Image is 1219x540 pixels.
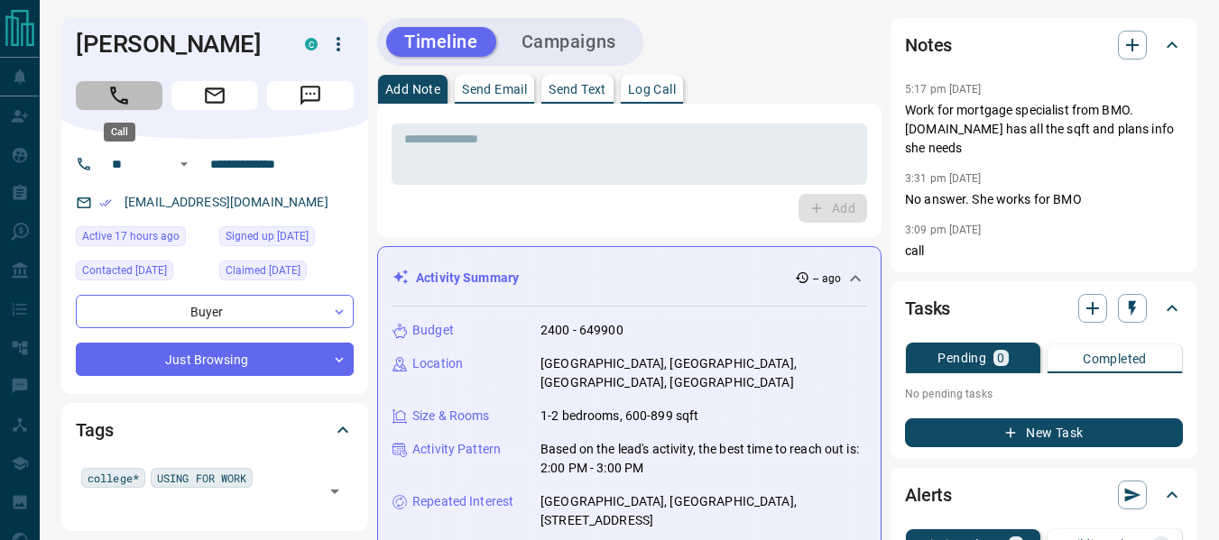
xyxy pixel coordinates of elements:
p: Location [412,354,463,373]
h1: [PERSON_NAME] [76,30,278,59]
h2: Notes [905,31,952,59]
span: Claimed [DATE] [226,261,300,279]
p: [GEOGRAPHIC_DATA], [GEOGRAPHIC_DATA], [STREET_ADDRESS] [540,492,866,530]
span: Message [267,81,354,110]
p: Activity Summary [416,269,519,288]
div: Mon Apr 07 2025 [219,226,354,252]
p: No answer. She works for BMO [905,190,1183,209]
svg: Email Verified [99,197,112,209]
p: call [905,242,1183,261]
div: Notes [905,23,1183,67]
h2: Tasks [905,294,950,323]
p: No pending tasks [905,380,1183,407]
p: Size & Rooms [412,407,490,426]
a: [EMAIL_ADDRESS][DOMAIN_NAME] [125,195,328,209]
div: condos.ca [305,38,318,50]
span: Call [76,81,162,110]
p: Add Note [385,83,440,96]
p: Activity Pattern [412,440,501,459]
p: [GEOGRAPHIC_DATA], [GEOGRAPHIC_DATA], [GEOGRAPHIC_DATA], [GEOGRAPHIC_DATA] [540,354,866,392]
p: 5:17 pm [DATE] [905,83,982,96]
p: Pending [937,352,986,364]
span: Contacted [DATE] [82,261,167,279]
div: Just Browsing [76,343,354,376]
button: Open [322,479,347,504]
div: Mon Jun 30 2025 [76,261,210,286]
span: USING FOR WORK [157,469,247,487]
div: Tasks [905,287,1183,330]
span: Signed up [DATE] [226,227,309,245]
p: 3:09 pm [DATE] [905,224,982,236]
p: Repeated Interest [412,492,513,511]
button: Open [173,153,195,175]
p: Completed [1083,352,1147,365]
button: Campaigns [503,27,634,57]
h2: Alerts [905,481,952,509]
button: New Task [905,418,1183,447]
p: 3:31 pm [DATE] [905,172,982,185]
div: Activity Summary-- ago [392,261,866,295]
div: Mon Aug 11 2025 [76,226,210,252]
div: Alerts [905,473,1183,517]
p: Budget [412,321,454,340]
div: Mon Apr 07 2025 [219,261,354,286]
p: Log Call [628,83,676,96]
div: Buyer [76,295,354,328]
p: 2400 - 649900 [540,321,623,340]
button: Timeline [386,27,496,57]
p: Send Text [549,83,606,96]
p: 0 [997,352,1004,364]
span: college* [88,469,139,487]
p: -- ago [813,270,841,287]
span: Active 17 hours ago [82,227,180,245]
p: Send Email [462,83,527,96]
h2: Tags [76,416,113,444]
p: Work for mortgage specialist from BMO. [DOMAIN_NAME] has all the sqft and plans info she needs [905,101,1183,158]
p: 1-2 bedrooms, 600-899 sqft [540,407,698,426]
span: Email [171,81,258,110]
div: Call [104,123,135,142]
div: Tags [76,408,354,452]
p: Based on the lead's activity, the best time to reach out is: 2:00 PM - 3:00 PM [540,440,866,478]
